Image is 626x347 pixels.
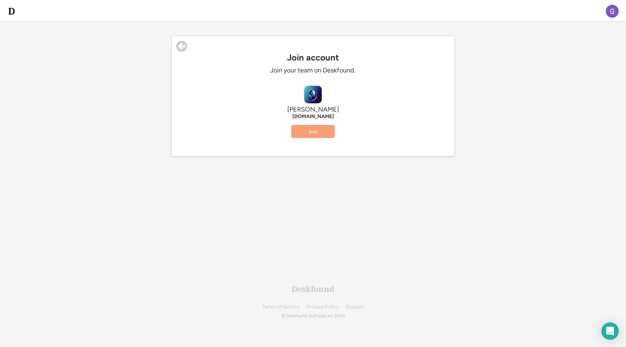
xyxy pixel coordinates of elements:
[304,86,322,103] img: conio.com
[306,304,339,310] a: Privacy Policy
[204,114,422,120] div: [DOMAIN_NAME]
[204,105,422,114] div: [PERSON_NAME]
[291,125,335,138] button: Join
[601,322,619,340] div: Open Intercom Messenger
[7,7,16,16] img: d-whitebg.png
[292,285,334,293] div: Deskfound
[172,53,454,63] div: Join account
[204,66,422,75] div: Join your team on Deskfound.
[262,304,299,310] a: Terms of Service
[606,5,619,18] img: ACg8ocLGXSxsVr7Mquwcm8-PIURL1PFPWr6FzKjlmKA4Ls-sImv1iA=s96-c
[346,304,364,310] a: Support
